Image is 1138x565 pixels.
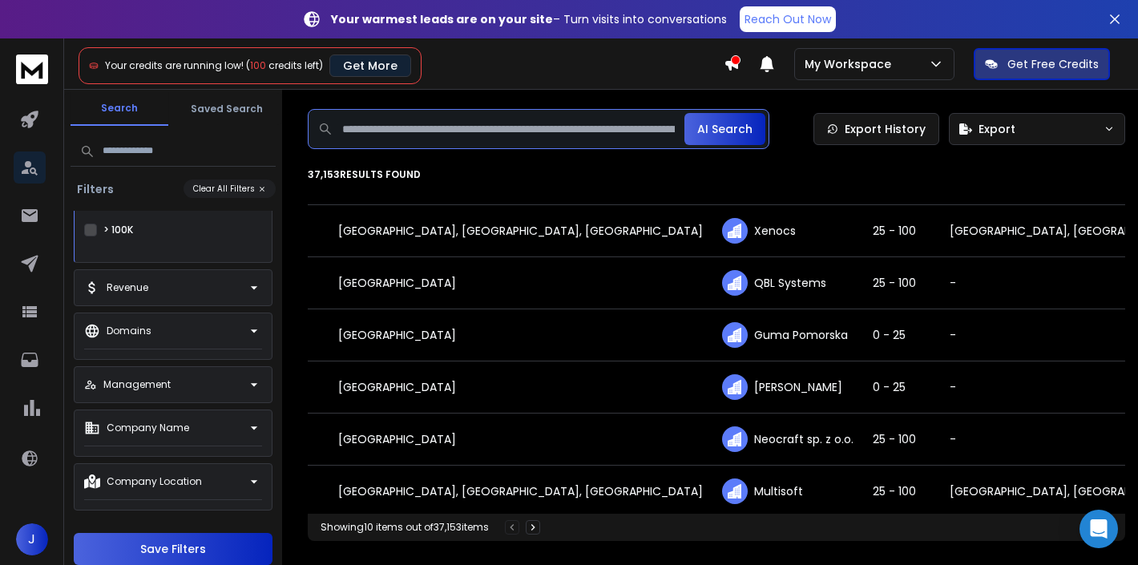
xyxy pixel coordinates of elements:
p: My Workspace [805,56,898,72]
button: Clear All Filters [184,180,276,198]
h3: Filters [71,181,120,197]
button: J [16,523,48,555]
div: Xenocs [722,218,853,244]
p: – Turn visits into conversations [331,11,727,27]
td: 25 - 100 [863,257,940,309]
strong: Your warmest leads are on your site [331,11,553,27]
button: Get Free Credits [974,48,1110,80]
div: Guma Pomorska [722,322,853,348]
button: Search [71,92,168,126]
button: Get More [329,54,411,77]
p: Company Location [107,475,202,488]
div: QBL Systems [722,270,853,296]
span: 100 [250,59,266,72]
td: 0 - 25 [863,309,940,361]
td: [GEOGRAPHIC_DATA], [GEOGRAPHIC_DATA], [GEOGRAPHIC_DATA] [329,205,712,257]
td: [GEOGRAPHIC_DATA] [329,414,712,466]
p: Company Name [107,422,189,434]
p: Domains [107,325,151,337]
td: [GEOGRAPHIC_DATA], [GEOGRAPHIC_DATA], [GEOGRAPHIC_DATA] [329,466,712,518]
label: > 100K [103,224,133,236]
td: 25 - 100 [863,205,940,257]
span: ( credits left) [246,59,323,72]
button: AI Search [684,113,765,145]
span: Your credits are running low! [105,59,244,72]
div: Showing 10 items out of 37,153 items [321,521,489,534]
div: Multisoft [722,478,853,504]
p: 37,153 results found [308,168,1125,181]
span: Export [979,121,1015,137]
td: 25 - 100 [863,466,940,518]
p: Revenue [107,281,148,294]
img: logo [16,54,48,84]
td: 0 - 25 [863,361,940,414]
td: [GEOGRAPHIC_DATA] [329,257,712,309]
button: Saved Search [178,93,276,125]
td: [GEOGRAPHIC_DATA] [329,361,712,414]
td: [GEOGRAPHIC_DATA] [329,309,712,361]
button: Save Filters [74,533,272,565]
p: Reach Out Now [745,11,831,27]
a: Export History [813,113,939,145]
td: 25 - 100 [863,414,940,466]
p: Management [103,378,171,391]
a: Reach Out Now [740,6,836,32]
div: Neocraft sp. z o.o. [722,426,853,452]
p: Get Free Credits [1007,56,1099,72]
div: [PERSON_NAME] [722,374,853,400]
div: Open Intercom Messenger [1079,510,1118,548]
